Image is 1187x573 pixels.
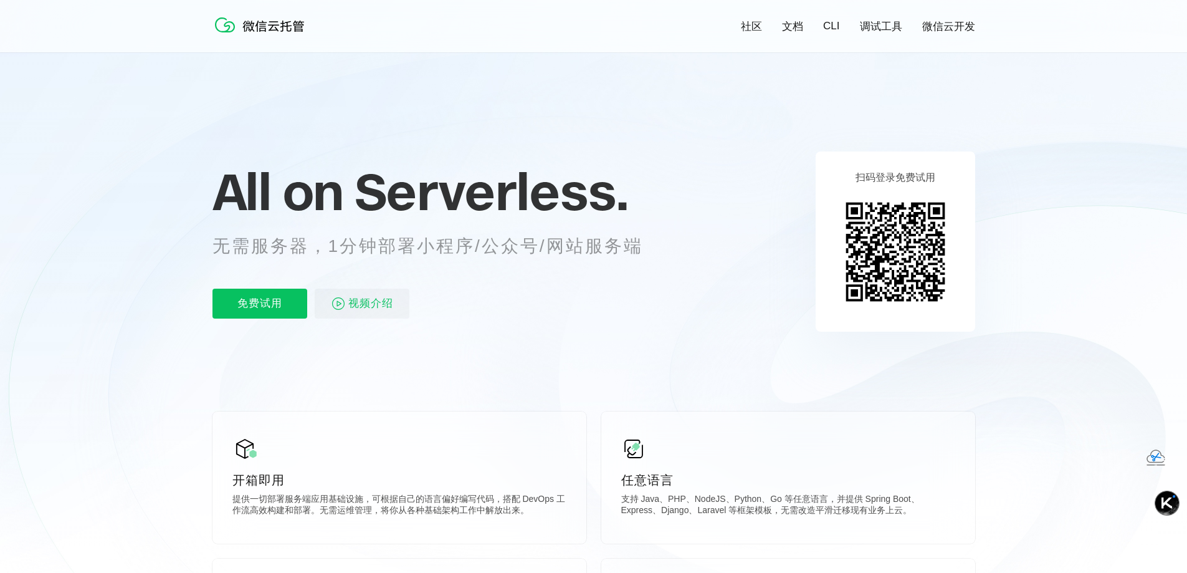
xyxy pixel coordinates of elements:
a: 文档 [782,19,803,34]
span: All on [212,160,343,223]
a: 微信云托管 [212,29,312,39]
a: 微信云开发 [922,19,975,34]
p: 无需服务器，1分钟部署小程序/公众号/网站服务端 [212,234,666,259]
p: 开箱即用 [232,471,566,489]
img: 微信云托管 [212,12,312,37]
p: 免费试用 [212,289,307,319]
a: 调试工具 [860,19,902,34]
a: CLI [823,20,839,32]
p: 扫码登录免费试用 [856,171,935,185]
p: 任意语言 [621,471,955,489]
span: Serverless. [355,160,628,223]
p: 支持 Java、PHP、NodeJS、Python、Go 等任意语言，并提供 Spring Boot、Express、Django、Laravel 等框架模板，无需改造平滑迁移现有业务上云。 [621,494,955,519]
p: 提供一切部署服务端应用基础设施，可根据自己的语言偏好编写代码，搭配 DevOps 工作流高效构建和部署。无需运维管理，将你从各种基础架构工作中解放出来。 [232,494,566,519]
a: 社区 [741,19,762,34]
span: 视频介绍 [348,289,393,319]
img: video_play.svg [331,296,346,311]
